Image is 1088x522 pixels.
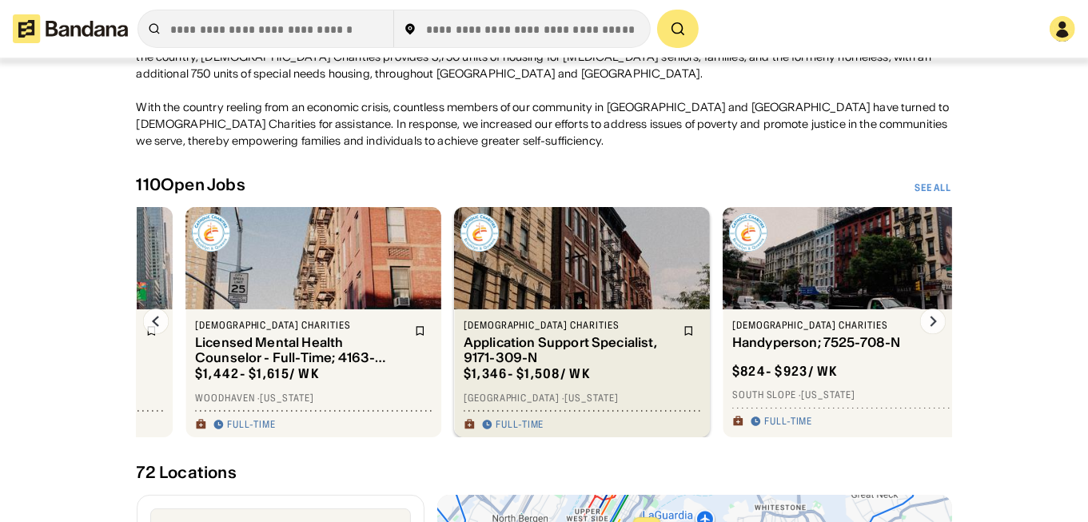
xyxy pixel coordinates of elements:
[732,389,969,401] div: South Slope · [US_STATE]
[195,365,319,382] div: $ 1,442 - $1,615 / wk
[195,319,405,332] div: [DEMOGRAPHIC_DATA] Charities
[464,365,590,382] div: $ 1,346 - $1,508 / wk
[732,335,942,350] div: Handyperson; 7525-708-N
[723,207,978,437] a: Catholic Charities logo[DEMOGRAPHIC_DATA] CharitiesHandyperson; 7525-708-N$824- $923/ wkSouth Slo...
[915,181,952,194] a: See All
[464,335,673,365] div: Application Support Specialist, 9171-309-N
[464,392,700,404] div: [GEOGRAPHIC_DATA] · [US_STATE]
[732,363,838,380] div: $ 824 - $923 / wk
[227,418,276,431] div: Full-time
[454,207,710,437] a: Catholic Charities logo[DEMOGRAPHIC_DATA] CharitiesApplication Support Specialist, 9171-309-N$1,3...
[496,418,544,431] div: Full-time
[920,309,946,334] img: Right Arrow
[764,415,813,428] div: Full-time
[192,213,230,252] img: Catholic Charities logo
[13,14,128,43] img: Bandana logotype
[185,207,441,437] a: Catholic Charities logo[DEMOGRAPHIC_DATA] CharitiesLicensed Mental Health Counselor - Full-Time; ...
[732,319,942,332] div: [DEMOGRAPHIC_DATA] Charities
[195,335,405,365] div: Licensed Mental Health Counselor - Full-Time; 4163-608-A
[143,309,169,334] img: Left Arrow
[195,392,432,404] div: Woodhaven · [US_STATE]
[137,463,952,482] div: 72 Locations
[460,213,499,252] img: Catholic Charities logo
[464,319,673,332] div: [DEMOGRAPHIC_DATA] Charities
[729,213,767,252] img: Catholic Charities logo
[137,175,245,194] div: 110 Open Jobs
